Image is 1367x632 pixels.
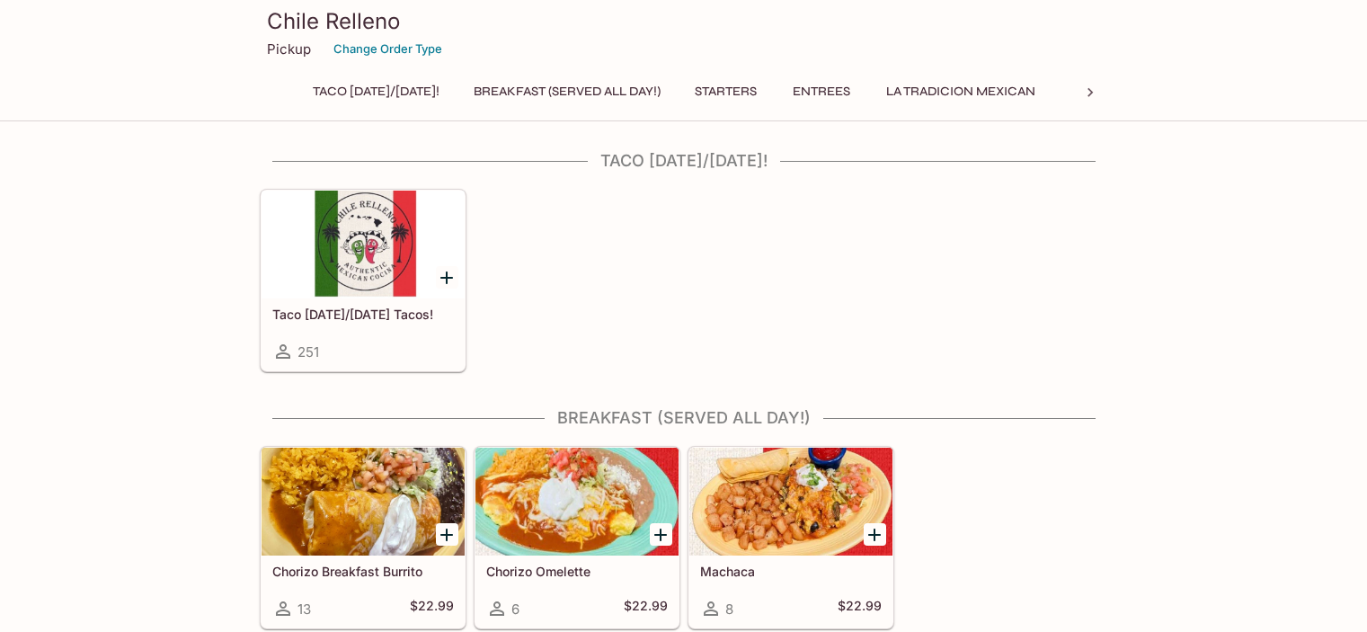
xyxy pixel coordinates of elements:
[486,564,668,579] h5: Chorizo Omelette
[864,523,886,546] button: Add Machaca
[272,307,454,322] h5: Taco [DATE]/[DATE] Tacos!
[325,35,450,63] button: Change Order Type
[436,523,458,546] button: Add Chorizo Breakfast Burrito
[725,601,733,618] span: 8
[650,523,672,546] button: Add Chorizo Omelette
[838,598,882,619] h5: $22.99
[261,447,466,628] a: Chorizo Breakfast Burrito13$22.99
[303,79,449,104] button: Taco [DATE]/[DATE]!
[267,40,311,58] p: Pickup
[511,601,519,618] span: 6
[1060,79,1141,104] button: Tacos
[475,447,679,628] a: Chorizo Omelette6$22.99
[261,190,466,371] a: Taco [DATE]/[DATE] Tacos!251
[272,564,454,579] h5: Chorizo Breakfast Burrito
[262,191,465,298] div: Taco Tuesday/Thursday Tacos!
[475,448,679,556] div: Chorizo Omelette
[410,598,454,619] h5: $22.99
[689,448,892,556] div: Machaca
[436,266,458,289] button: Add Taco Tuesday/Thursday Tacos!
[297,343,319,361] span: 251
[297,601,311,618] span: 13
[267,7,1101,35] h3: Chile Relleno
[262,448,465,556] div: Chorizo Breakfast Burrito
[685,79,767,104] button: Starters
[260,408,1108,428] h4: Breakfast (Served ALL DAY!)
[624,598,668,619] h5: $22.99
[876,79,1045,104] button: La Tradicion Mexican
[688,447,893,628] a: Machaca8$22.99
[781,79,862,104] button: Entrees
[464,79,670,104] button: Breakfast (Served ALL DAY!)
[260,151,1108,171] h4: Taco [DATE]/[DATE]!
[700,564,882,579] h5: Machaca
